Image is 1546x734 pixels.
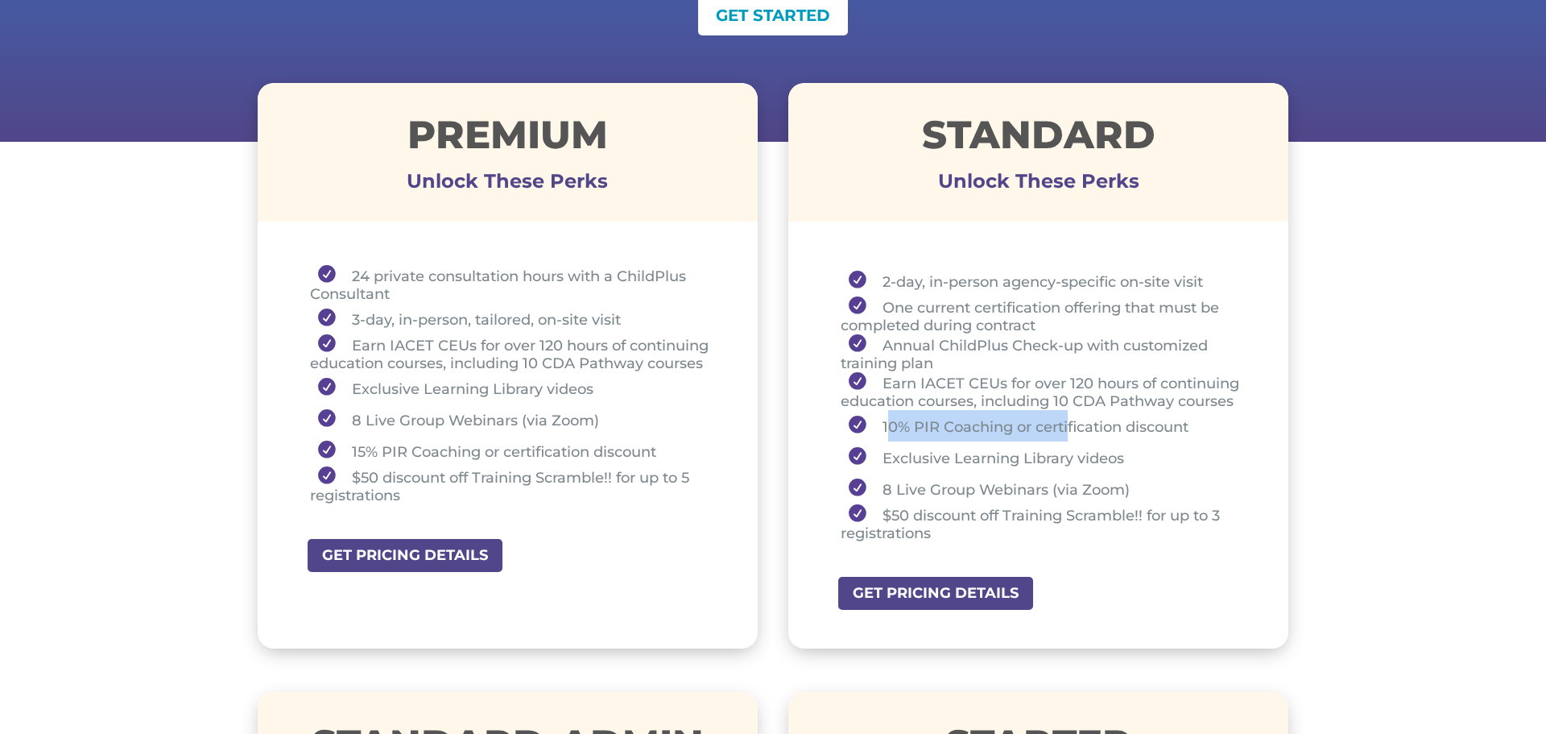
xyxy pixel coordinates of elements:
[841,265,1248,297] li: 2-day, in-person agency-specific on-site visit
[310,334,717,372] li: Earn IACET CEUs for over 120 hours of continuing education courses, including 10 CDA Pathway courses
[258,181,758,189] h3: Unlock These Perks
[841,442,1248,473] li: Exclusive Learning Library videos
[841,473,1248,504] li: 8 Live Group Webinars (via Zoom)
[258,115,758,162] h1: Premium
[788,181,1288,189] h3: Unlock These Perks
[310,372,717,404] li: Exclusive Learning Library videos
[841,504,1248,542] li: $50 discount off Training Scramble!! for up to 3 registrations
[841,410,1248,442] li: 10% PIR Coaching or certification discount
[837,575,1035,612] a: GET PRICING DETAILS
[310,435,717,467] li: 15% PIR Coaching or certification discount
[310,303,717,334] li: 3-day, in-person, tailored, on-site visit
[310,404,717,435] li: 8 Live Group Webinars (via Zoom)
[306,537,504,574] a: GET PRICING DETAILS
[841,334,1248,372] li: Annual ChildPlus Check-up with customized training plan
[310,467,717,504] li: $50 discount off Training Scramble!! for up to 5 registrations
[841,372,1248,410] li: Earn IACET CEUs for over 120 hours of continuing education courses, including 10 CDA Pathway courses
[310,265,717,303] li: 24 private consultation hours with a ChildPlus Consultant
[788,115,1288,162] h1: STANDARD
[841,297,1248,334] li: One current certification offering that must be completed during contract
